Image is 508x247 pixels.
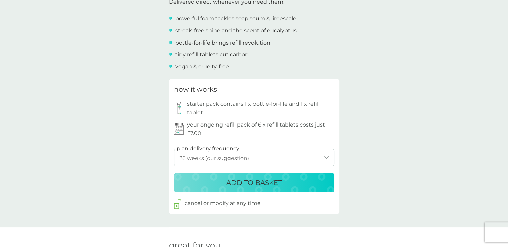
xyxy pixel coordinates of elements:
[174,84,217,95] h3: how it works
[175,62,229,71] p: vegan & cruelty-free
[226,177,282,188] p: ADD TO BASKET
[175,26,297,35] p: streak-free shine and the scent of eucalyptus
[185,199,261,208] p: cancel or modify at any time
[187,120,334,138] p: your ongoing refill pack of 6 x refill tablets costs just £7.00
[174,173,334,192] button: ADD TO BASKET
[187,100,334,117] p: starter pack contains 1 x bottle-for-life and 1 x refill tablet
[177,144,239,153] label: plan delivery frequency
[175,50,249,59] p: tiny refill tablets cut carbon
[175,14,296,23] p: powerful foam tackles soap scum & limescale
[175,38,270,47] p: bottle-for-life brings refill revolution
